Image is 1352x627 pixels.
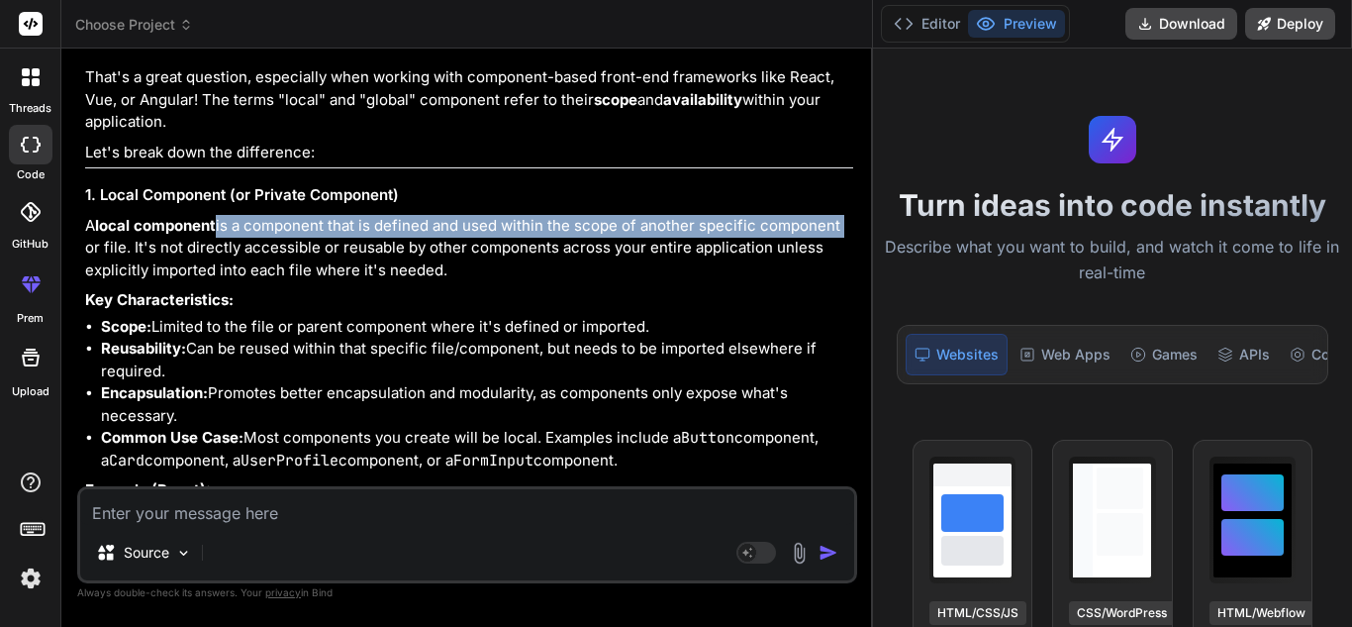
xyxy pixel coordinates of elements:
div: Web Apps [1012,334,1118,375]
label: GitHub [12,236,48,253]
img: Pick Models [175,545,192,562]
li: Most components you create will be local. Examples include a component, a component, a component,... [101,427,853,471]
button: Deploy [1245,8,1335,40]
p: A is a component that is defined and used within the scope of another specific component or file.... [85,215,853,282]
label: prem [17,310,44,327]
img: attachment [788,542,811,565]
p: That's a great question, especially when working with component-based front-end frameworks like R... [85,66,853,134]
strong: scope [594,90,637,109]
label: Upload [12,383,49,400]
div: Games [1122,334,1206,375]
p: Describe what you want to build, and watch it come to life in real-time [885,235,1340,285]
strong: Encapsulation: [101,383,208,402]
strong: Key Characteristics: [85,290,234,309]
p: Always double-check its answers. Your in Bind [77,583,857,602]
li: Can be reused within that specific file/component, but needs to be imported elsewhere if required. [101,338,853,382]
code: Card [109,451,145,470]
div: CSS/WordPress [1069,601,1175,625]
button: Preview [968,10,1065,38]
p: Source [124,543,169,563]
li: Promotes better encapsulation and modularity, as components only expose what's necessary. [101,382,853,427]
strong: local component [95,216,216,235]
button: Editor [886,10,968,38]
strong: availability [663,90,742,109]
code: Button [681,428,734,448]
p: Let's break down the difference: [85,142,853,164]
strong: Common Use Case: [101,428,243,447]
span: Choose Project [75,15,193,35]
label: code [17,166,45,183]
strong: Scope: [101,317,151,336]
strong: Reusability: [101,339,186,358]
button: Download [1125,8,1237,40]
strong: Example (React): [85,480,211,499]
code: FormInput [453,451,533,470]
label: threads [9,100,51,117]
span: privacy [265,586,301,598]
h1: Turn ideas into code instantly [885,187,1340,223]
div: HTML/CSS/JS [929,601,1026,625]
li: Limited to the file or parent component where it's defined or imported. [101,316,853,339]
img: icon [819,543,838,563]
div: APIs [1209,334,1278,375]
div: HTML/Webflow [1209,601,1313,625]
img: settings [14,562,48,595]
code: UserProfile [241,451,338,470]
div: Websites [906,334,1008,375]
h3: 1. Local Component (or Private Component) [85,184,853,207]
